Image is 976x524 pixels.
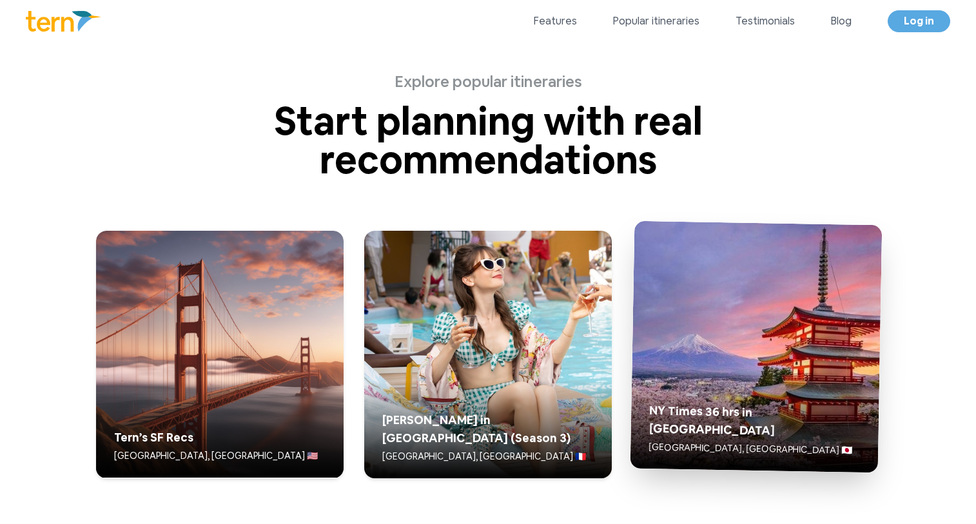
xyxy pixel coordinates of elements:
img: Trip preview [96,231,344,478]
p: [GEOGRAPHIC_DATA], [GEOGRAPHIC_DATA] 🇺🇸 [114,449,326,462]
a: Testimonials [736,14,795,29]
h5: [PERSON_NAME] in [GEOGRAPHIC_DATA] (Season 3) [382,411,594,447]
span: Log in [904,14,934,28]
h5: NY Times 36 hrs in [GEOGRAPHIC_DATA] [649,402,861,442]
a: Log in [888,10,950,32]
a: Blog [831,14,852,29]
h5: Tern’s SF Recs [114,429,326,447]
p: [GEOGRAPHIC_DATA], [GEOGRAPHIC_DATA] 🇯🇵 [649,440,860,457]
img: Trip preview [630,220,883,472]
a: Popular itineraries [613,14,699,29]
a: Features [534,14,577,29]
p: Explore popular itineraries [179,72,797,92]
p: Start planning with real recommendations [179,102,797,179]
img: Logo [26,11,101,32]
img: Trip preview [364,231,612,478]
p: [GEOGRAPHIC_DATA], [GEOGRAPHIC_DATA] 🇫🇷 [382,450,594,463]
